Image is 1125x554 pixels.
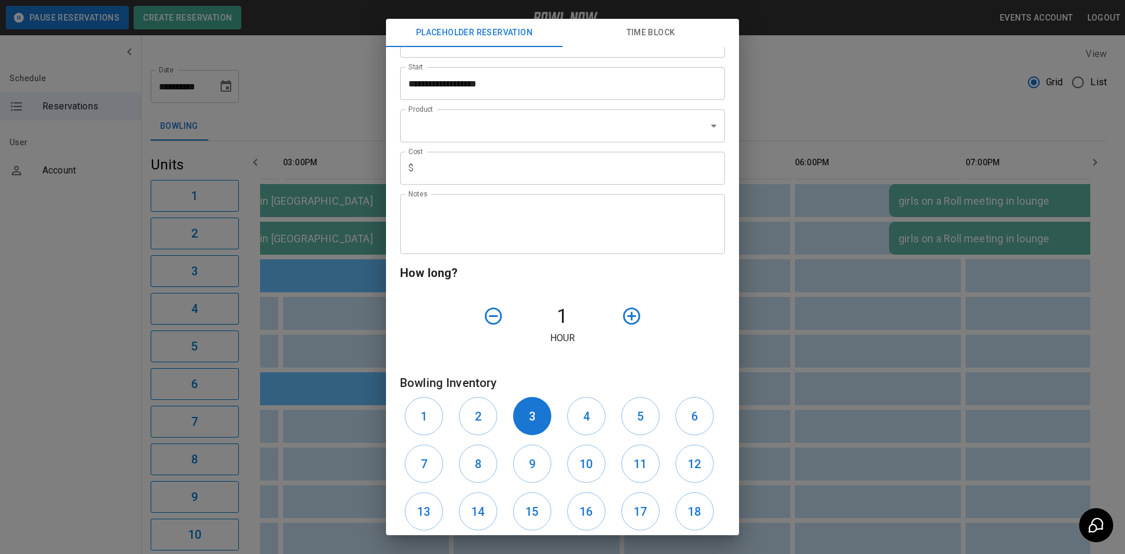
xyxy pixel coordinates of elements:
h4: 1 [508,304,617,329]
h6: 10 [580,455,593,473]
h6: 5 [637,407,644,426]
label: Start [408,62,423,72]
h6: 12 [688,455,701,473]
h6: 18 [688,502,701,521]
button: 2 [459,397,497,435]
button: 1 [405,397,443,435]
h6: 9 [529,455,535,473]
h6: 11 [634,455,647,473]
button: Placeholder Reservation [386,19,562,47]
h6: 15 [525,502,538,521]
h6: 3 [529,407,535,426]
h6: 6 [691,407,698,426]
button: 9 [513,445,551,483]
h6: 4 [583,407,590,426]
button: 5 [621,397,660,435]
p: $ [408,161,414,175]
p: Hour [400,331,725,345]
button: 7 [405,445,443,483]
h6: 14 [471,502,484,521]
h6: 7 [421,455,427,473]
button: 4 [567,397,605,435]
button: 14 [459,492,497,530]
button: 13 [405,492,443,530]
h6: Bowling Inventory [400,373,725,392]
h6: 17 [634,502,647,521]
h6: How long? [400,263,725,282]
input: Choose date, selected date is Aug 18, 2025 [400,67,717,100]
button: 8 [459,445,497,483]
div: ​ [400,109,725,142]
button: 18 [675,492,714,530]
h6: 2 [475,407,481,426]
h6: 8 [475,455,481,473]
h6: 13 [417,502,430,521]
h6: 16 [580,502,593,521]
button: 11 [621,445,660,483]
button: 6 [675,397,714,435]
button: 15 [513,492,551,530]
button: 17 [621,492,660,530]
button: 12 [675,445,714,483]
button: 3 [513,397,551,435]
button: Time Block [562,19,739,47]
button: 10 [567,445,605,483]
h6: 1 [421,407,427,426]
button: 16 [567,492,605,530]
